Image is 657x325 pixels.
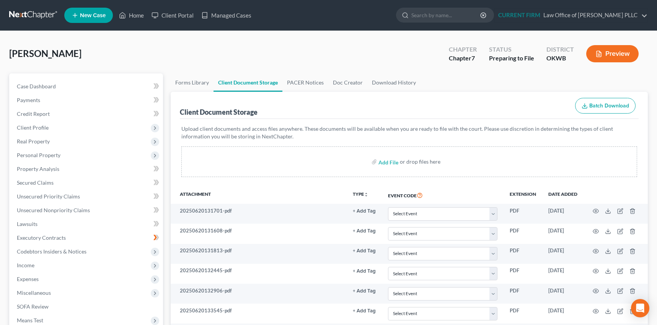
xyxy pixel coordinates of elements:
[115,8,148,22] a: Home
[17,193,80,200] span: Unsecured Priority Claims
[353,192,368,197] button: TYPEunfold_more
[589,102,629,109] span: Batch Download
[282,73,328,92] a: PACER Notices
[80,13,106,18] span: New Case
[214,73,282,92] a: Client Document Storage
[353,209,376,214] button: + Add Tag
[504,264,542,284] td: PDF
[411,8,481,22] input: Search by name...
[17,138,50,145] span: Real Property
[382,186,504,204] th: Event Code
[364,192,368,197] i: unfold_more
[353,247,376,254] a: + Add Tag
[148,8,197,22] a: Client Portal
[171,73,214,92] a: Forms Library
[17,97,40,103] span: Payments
[17,152,60,158] span: Personal Property
[504,284,542,304] td: PDF
[11,217,163,231] a: Lawsuits
[11,190,163,203] a: Unsecured Priority Claims
[586,45,639,62] button: Preview
[542,264,584,284] td: [DATE]
[353,269,376,274] button: + Add Tag
[353,249,376,253] button: + Add Tag
[353,309,376,314] button: + Add Tag
[171,284,347,304] td: 20250620132906-pdf
[11,80,163,93] a: Case Dashboard
[504,224,542,244] td: PDF
[489,45,534,54] div: Status
[17,179,54,186] span: Secured Claims
[353,227,376,234] a: + Add Tag
[181,125,637,140] p: Upload client documents and access files anywhere. These documents will be available when you are...
[542,224,584,244] td: [DATE]
[171,204,347,224] td: 20250620131701-pdf
[498,11,540,18] strong: CURRENT FIRM
[17,276,39,282] span: Expenses
[367,73,421,92] a: Download History
[542,304,584,323] td: [DATE]
[353,287,376,294] a: + Add Tag
[471,54,475,62] span: 7
[546,45,574,54] div: District
[542,244,584,264] td: [DATE]
[17,221,37,227] span: Lawsuits
[17,207,90,213] span: Unsecured Nonpriority Claims
[353,207,376,214] a: + Add Tag
[17,303,49,310] span: SOFA Review
[353,267,376,274] a: + Add Tag
[17,234,66,241] span: Executory Contracts
[17,317,43,323] span: Means Test
[171,224,347,244] td: 20250620131608-pdf
[17,289,51,296] span: Miscellaneous
[504,186,542,204] th: Extension
[17,124,49,131] span: Client Profile
[542,284,584,304] td: [DATE]
[449,54,477,63] div: Chapter
[11,231,163,245] a: Executory Contracts
[449,45,477,54] div: Chapter
[353,229,376,234] button: + Add Tag
[400,158,440,166] div: or drop files here
[575,98,636,114] button: Batch Download
[542,204,584,224] td: [DATE]
[197,8,255,22] a: Managed Cases
[542,186,584,204] th: Date added
[17,83,56,89] span: Case Dashboard
[17,248,86,255] span: Codebtors Insiders & Notices
[504,244,542,264] td: PDF
[11,203,163,217] a: Unsecured Nonpriority Claims
[504,204,542,224] td: PDF
[9,48,82,59] span: [PERSON_NAME]
[11,93,163,107] a: Payments
[180,107,258,117] div: Client Document Storage
[353,289,376,294] button: + Add Tag
[631,299,649,317] div: Open Intercom Messenger
[171,244,347,264] td: 20250620131813-pdf
[11,300,163,314] a: SOFA Review
[11,107,163,121] a: Credit Report
[546,54,574,63] div: OKWB
[494,8,647,22] a: CURRENT FIRMLaw Office of [PERSON_NAME] PLLC
[489,54,534,63] div: Preparing to File
[17,262,34,268] span: Income
[171,304,347,323] td: 20250620133545-pdf
[328,73,367,92] a: Doc Creator
[353,307,376,314] a: + Add Tag
[17,110,50,117] span: Credit Report
[11,162,163,176] a: Property Analysis
[171,186,347,204] th: Attachment
[504,304,542,323] td: PDF
[171,264,347,284] td: 20250620132445-pdf
[17,166,59,172] span: Property Analysis
[11,176,163,190] a: Secured Claims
